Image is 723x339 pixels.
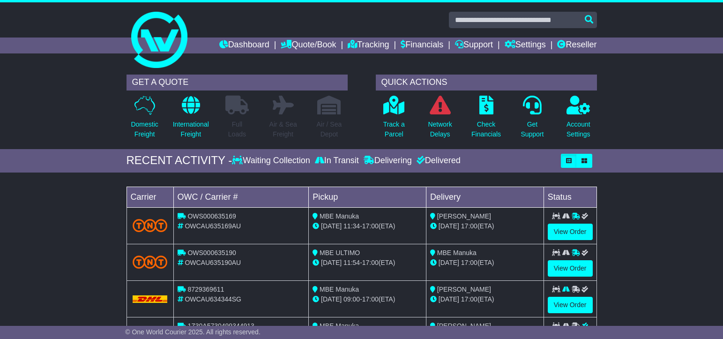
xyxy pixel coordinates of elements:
[461,295,477,303] span: 17:00
[557,38,596,53] a: Reseller
[455,38,493,53] a: Support
[376,75,597,90] div: QUICK ACTIONS
[187,249,236,256] span: OWS000635190
[321,222,342,230] span: [DATE]
[309,187,426,207] td: Pickup
[439,295,459,303] span: [DATE]
[343,259,360,266] span: 11:54
[133,256,168,268] img: TNT_Domestic.png
[437,212,491,220] span: [PERSON_NAME]
[566,120,590,139] p: Account Settings
[471,95,501,144] a: CheckFinancials
[566,95,591,144] a: AccountSettings
[520,95,544,144] a: GetSupport
[232,156,312,166] div: Waiting Collection
[461,222,477,230] span: 17:00
[362,295,379,303] span: 17:00
[320,286,359,293] span: MBE Manuka
[187,286,224,293] span: 8729369611
[185,222,241,230] span: OWCAU635169AU
[427,95,452,144] a: NetworkDelays
[133,295,168,303] img: DHL.png
[187,322,254,330] span: 1Z30A5730499344913
[187,212,236,220] span: OWS000635169
[321,295,342,303] span: [DATE]
[437,286,491,293] span: [PERSON_NAME]
[439,222,459,230] span: [DATE]
[471,120,501,139] p: Check Financials
[521,120,544,139] p: Get Support
[127,154,232,167] div: RECENT ACTIVITY -
[281,38,336,53] a: Quote/Book
[185,259,241,266] span: OWCAU635190AU
[125,328,261,336] span: © One World Courier 2025. All rights reserved.
[426,187,544,207] td: Delivery
[383,120,405,139] p: Track a Parcel
[173,187,309,207] td: OWC / Carrier #
[439,259,459,266] span: [DATE]
[544,187,596,207] td: Status
[320,322,359,330] span: MBE Manuka
[127,75,348,90] div: GET A QUOTE
[225,120,249,139] p: Full Loads
[173,120,209,139] p: International Freight
[548,224,593,240] a: View Order
[219,38,269,53] a: Dashboard
[313,221,422,231] div: - (ETA)
[428,120,452,139] p: Network Delays
[131,120,158,139] p: Domestic Freight
[362,222,379,230] span: 17:00
[133,219,168,232] img: TNT_Domestic.png
[343,295,360,303] span: 09:00
[313,258,422,268] div: - (ETA)
[430,221,540,231] div: (ETA)
[383,95,405,144] a: Track aParcel
[401,38,443,53] a: Financials
[313,294,422,304] div: - (ETA)
[437,249,477,256] span: MBE Manuka
[313,156,361,166] div: In Transit
[130,95,158,144] a: DomesticFreight
[317,120,342,139] p: Air / Sea Depot
[348,38,389,53] a: Tracking
[127,187,173,207] td: Carrier
[320,212,359,220] span: MBE Manuka
[343,222,360,230] span: 11:34
[505,38,546,53] a: Settings
[548,297,593,313] a: View Order
[362,259,379,266] span: 17:00
[548,260,593,277] a: View Order
[414,156,461,166] div: Delivered
[461,259,477,266] span: 17:00
[185,295,241,303] span: OWCAU634344SG
[269,120,297,139] p: Air & Sea Freight
[430,258,540,268] div: (ETA)
[321,259,342,266] span: [DATE]
[172,95,209,144] a: InternationalFreight
[430,294,540,304] div: (ETA)
[320,249,360,256] span: MBE ULTIMO
[361,156,414,166] div: Delivering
